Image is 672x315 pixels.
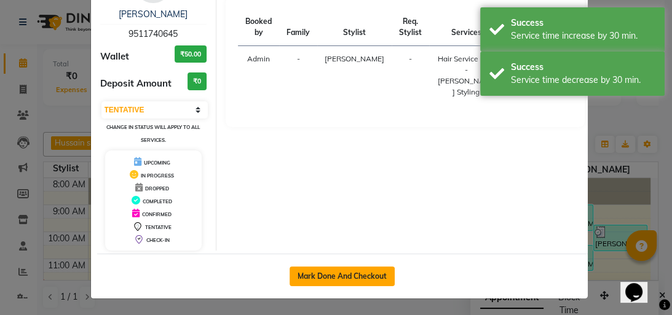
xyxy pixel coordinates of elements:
span: UPCOMING [144,160,170,166]
span: TENTATIVE [145,224,172,230]
th: Stylist [317,9,392,46]
div: Service time decrease by 30 min. [511,74,655,87]
button: Mark Done And Checkout [290,266,395,286]
span: CONFIRMED [142,211,172,217]
th: Booked by [238,9,279,46]
div: Success [511,17,655,29]
div: Service time increase by 30 min. [511,29,655,42]
div: Success [511,61,655,74]
td: Admin [238,46,279,106]
h3: ₹0 [188,72,207,90]
span: COMPLETED [143,198,172,204]
th: Req. Stylist [392,9,429,46]
div: Hair Service Men - [PERSON_NAME] Styling [437,53,496,98]
span: 9511740645 [128,28,178,39]
a: [PERSON_NAME] [119,9,188,20]
span: CHECK-IN [146,237,170,243]
span: [PERSON_NAME] [325,54,384,63]
small: Change in status will apply to all services. [106,124,200,143]
span: IN PROGRESS [141,173,174,179]
span: Wallet [100,50,129,64]
td: - [279,46,317,106]
span: DROPPED [145,185,169,192]
th: Services [429,9,503,46]
h3: ₹50.00 [175,45,207,63]
td: - [392,46,429,106]
iframe: chat widget [620,266,660,303]
th: Family [279,9,317,46]
span: Deposit Amount [100,77,172,91]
